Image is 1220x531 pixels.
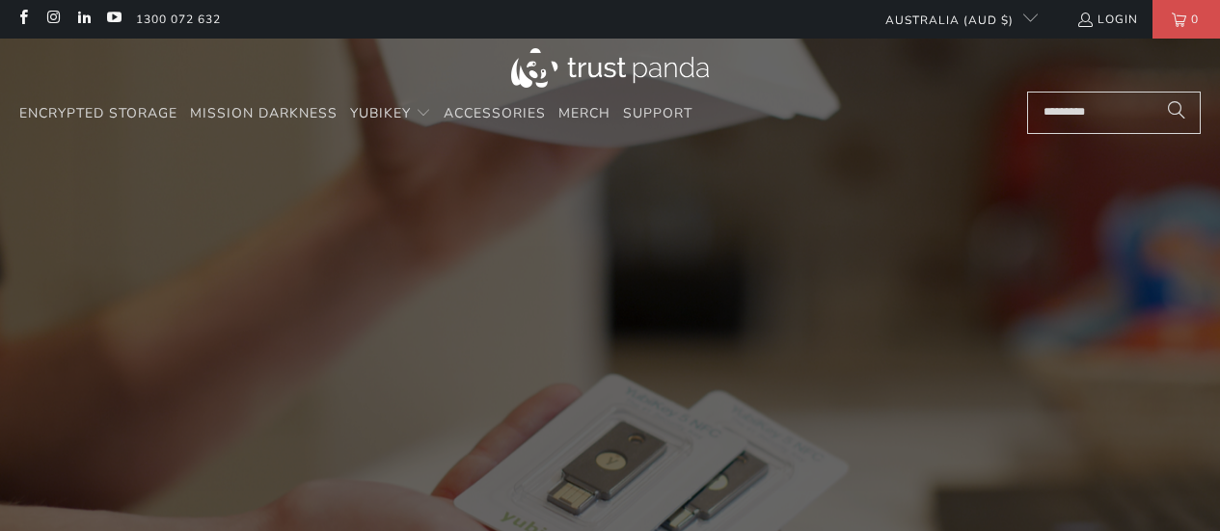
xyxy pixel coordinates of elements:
span: Accessories [444,104,546,122]
a: Trust Panda Australia on YouTube [105,12,122,27]
a: Trust Panda Australia on Facebook [14,12,31,27]
span: Mission Darkness [190,104,338,122]
a: Support [623,92,692,137]
a: Accessories [444,92,546,137]
a: Login [1076,9,1138,30]
span: Encrypted Storage [19,104,177,122]
a: Merch [558,92,610,137]
a: Shop Individuals [413,454,603,497]
a: Trust Panda Australia on Instagram [44,12,61,27]
a: Shop Government [618,454,808,497]
input: Search... [1027,92,1201,134]
summary: YubiKey [350,92,431,137]
span: Merch [558,104,610,122]
h1: Australia's Official Yubico Partner [362,261,859,388]
a: Trust Panda Australia on LinkedIn [75,12,92,27]
span: Support [623,104,692,122]
p: Latest Firmware, Daily Dispatch [362,402,859,430]
img: Trust Panda Australia [511,48,709,88]
span: YubiKey [350,104,411,122]
a: Mission Darkness [190,92,338,137]
a: Encrypted Storage [19,92,177,137]
a: 1300 072 632 [136,9,221,30]
nav: Translation missing: en.navigation.header.main_nav [19,92,692,137]
button: Search [1152,92,1201,134]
